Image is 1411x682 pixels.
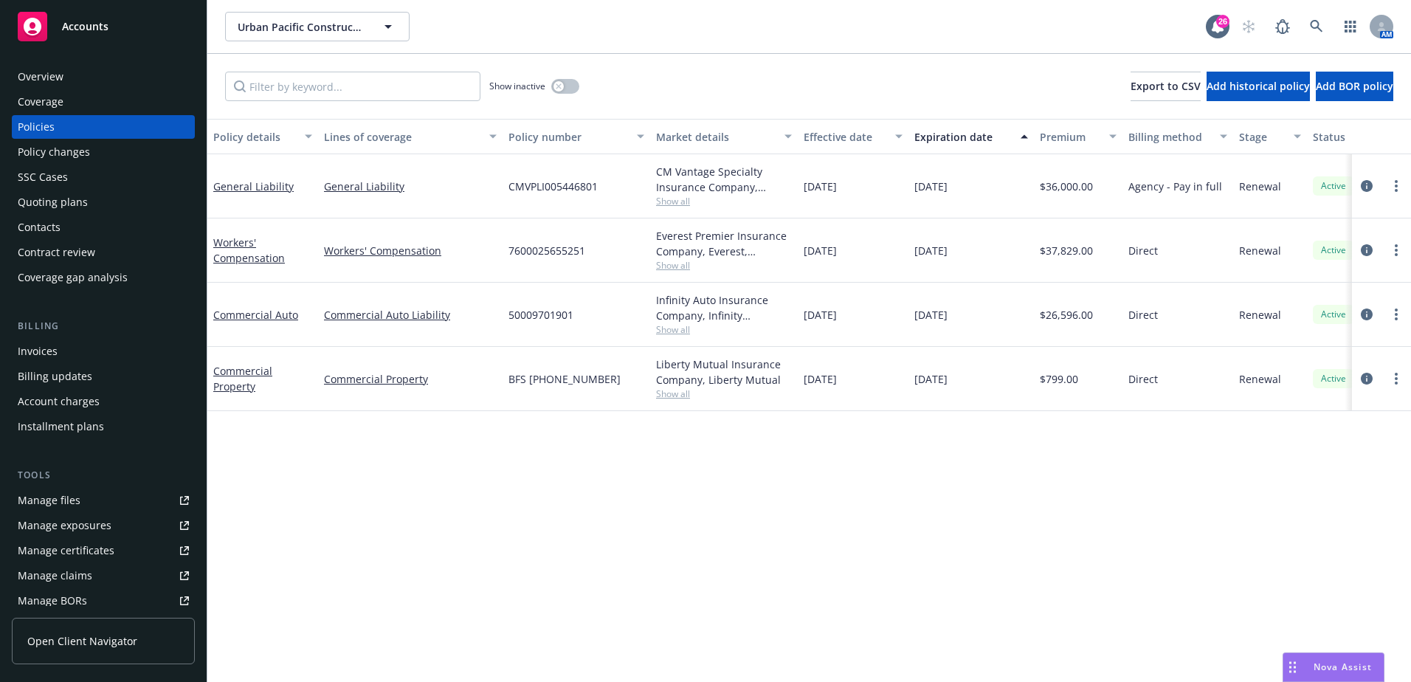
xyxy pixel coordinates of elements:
[324,243,497,258] a: Workers' Compensation
[914,307,948,323] span: [DATE]
[213,364,272,393] a: Commercial Property
[1302,12,1331,41] a: Search
[12,468,195,483] div: Tools
[804,371,837,387] span: [DATE]
[1040,307,1093,323] span: $26,596.00
[508,371,621,387] span: BFS [PHONE_NUMBER]
[1128,307,1158,323] span: Direct
[18,241,95,264] div: Contract review
[1128,129,1211,145] div: Billing method
[1358,306,1376,323] a: circleInformation
[12,65,195,89] a: Overview
[1040,243,1093,258] span: $37,829.00
[1316,79,1393,93] span: Add BOR policy
[12,190,195,214] a: Quoting plans
[18,165,68,189] div: SSC Cases
[12,340,195,363] a: Invoices
[656,228,792,259] div: Everest Premier Insurance Company, Everest, Arrowhead General Insurance Agency, Inc.
[12,514,195,537] a: Manage exposures
[1358,241,1376,259] a: circleInformation
[1239,129,1285,145] div: Stage
[18,340,58,363] div: Invoices
[18,216,61,239] div: Contacts
[18,564,92,588] div: Manage claims
[18,415,104,438] div: Installment plans
[12,415,195,438] a: Installment plans
[1128,179,1222,194] span: Agency - Pay in full
[324,371,497,387] a: Commercial Property
[12,319,195,334] div: Billing
[18,489,80,512] div: Manage files
[1131,79,1201,93] span: Export to CSV
[1283,652,1384,682] button: Nova Assist
[1387,306,1405,323] a: more
[207,119,318,154] button: Policy details
[18,514,111,537] div: Manage exposures
[213,308,298,322] a: Commercial Auto
[1207,79,1310,93] span: Add historical policy
[225,72,480,101] input: Filter by keyword...
[1336,12,1365,41] a: Switch app
[62,21,108,32] span: Accounts
[914,243,948,258] span: [DATE]
[12,115,195,139] a: Policies
[914,129,1012,145] div: Expiration date
[12,140,195,164] a: Policy changes
[1268,12,1297,41] a: Report a Bug
[18,589,87,613] div: Manage BORs
[1283,653,1302,681] div: Drag to move
[324,129,480,145] div: Lines of coverage
[1387,370,1405,387] a: more
[1387,241,1405,259] a: more
[1239,307,1281,323] span: Renewal
[1313,129,1403,145] div: Status
[1319,308,1348,321] span: Active
[804,179,837,194] span: [DATE]
[914,179,948,194] span: [DATE]
[798,119,908,154] button: Effective date
[12,390,195,413] a: Account charges
[656,292,792,323] div: Infinity Auto Insurance Company, Infinity ([PERSON_NAME])
[18,90,63,114] div: Coverage
[914,371,948,387] span: [DATE]
[1128,371,1158,387] span: Direct
[12,241,195,264] a: Contract review
[18,140,90,164] div: Policy changes
[503,119,650,154] button: Policy number
[1358,177,1376,195] a: circleInformation
[213,179,294,193] a: General Liability
[12,489,195,512] a: Manage files
[656,164,792,195] div: CM Vantage Specialty Insurance Company, Church Mutual Insurance, CRC Group
[508,243,585,258] span: 7600025655251
[508,129,628,145] div: Policy number
[12,589,195,613] a: Manage BORs
[804,307,837,323] span: [DATE]
[318,119,503,154] button: Lines of coverage
[804,243,837,258] span: [DATE]
[18,266,128,289] div: Coverage gap analysis
[324,179,497,194] a: General Liability
[1034,119,1122,154] button: Premium
[650,119,798,154] button: Market details
[1319,244,1348,257] span: Active
[656,387,792,400] span: Show all
[12,165,195,189] a: SSC Cases
[225,12,410,41] button: Urban Pacific Construction Inc
[18,115,55,139] div: Policies
[489,80,545,92] span: Show inactive
[1233,119,1307,154] button: Stage
[1239,179,1281,194] span: Renewal
[1040,129,1100,145] div: Premium
[656,195,792,207] span: Show all
[1358,370,1376,387] a: circleInformation
[1387,177,1405,195] a: more
[656,259,792,272] span: Show all
[18,539,114,562] div: Manage certificates
[18,190,88,214] div: Quoting plans
[1319,179,1348,193] span: Active
[12,539,195,562] a: Manage certificates
[1131,72,1201,101] button: Export to CSV
[1316,72,1393,101] button: Add BOR policy
[12,365,195,388] a: Billing updates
